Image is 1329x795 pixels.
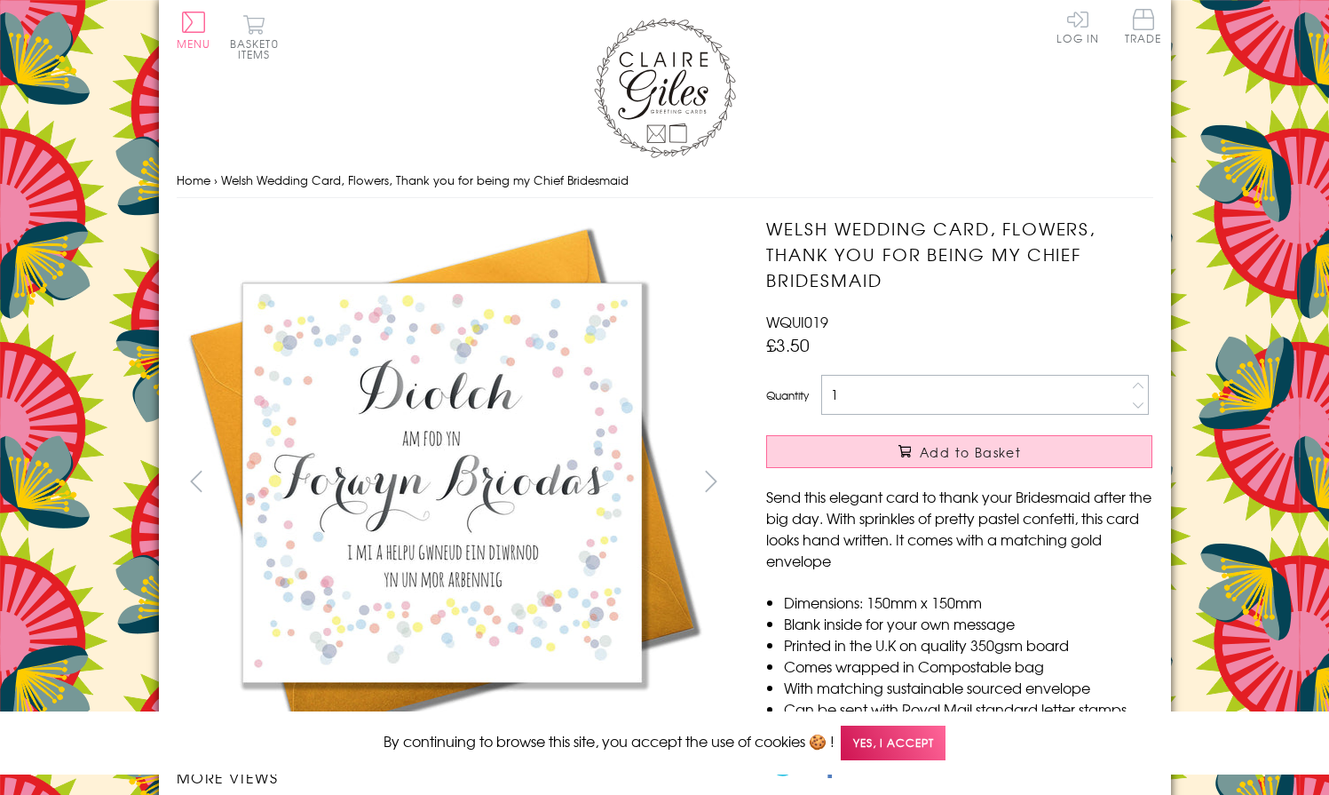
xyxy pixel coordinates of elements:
[177,461,217,501] button: prev
[766,486,1152,571] p: Send this elegant card to thank your Bridesmaid after the big day. With sprinkles of pretty paste...
[177,12,211,49] button: Menu
[177,171,210,188] a: Home
[784,592,1152,613] li: Dimensions: 150mm x 150mm
[177,36,211,52] span: Menu
[1125,9,1162,44] span: Trade
[766,311,828,332] span: WQUI019
[766,216,1152,292] h1: Welsh Wedding Card, Flowers, Thank you for being my Chief Bridesmaid
[784,656,1152,677] li: Comes wrapped in Compostable bag
[214,171,218,188] span: ›
[177,767,732,788] h3: More views
[766,387,809,403] label: Quantity
[594,18,736,158] img: Claire Giles Greetings Cards
[766,435,1152,468] button: Add to Basket
[691,461,731,501] button: next
[841,726,945,760] span: Yes, I accept
[230,14,279,60] button: Basket0 items
[1125,9,1162,47] a: Trade
[920,443,1021,461] span: Add to Basket
[177,216,709,749] img: Welsh Wedding Card, Flowers, Thank you for being my Chief Bridesmaid
[238,36,279,62] span: 0 items
[784,698,1152,719] li: Can be sent with Royal Mail standard letter stamps
[177,163,1153,199] nav: breadcrumbs
[766,332,810,357] span: £3.50
[784,634,1152,656] li: Printed in the U.K on quality 350gsm board
[784,677,1152,698] li: With matching sustainable sourced envelope
[784,613,1152,634] li: Blank inside for your own message
[1056,9,1099,44] a: Log In
[221,171,629,188] span: Welsh Wedding Card, Flowers, Thank you for being my Chief Bridesmaid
